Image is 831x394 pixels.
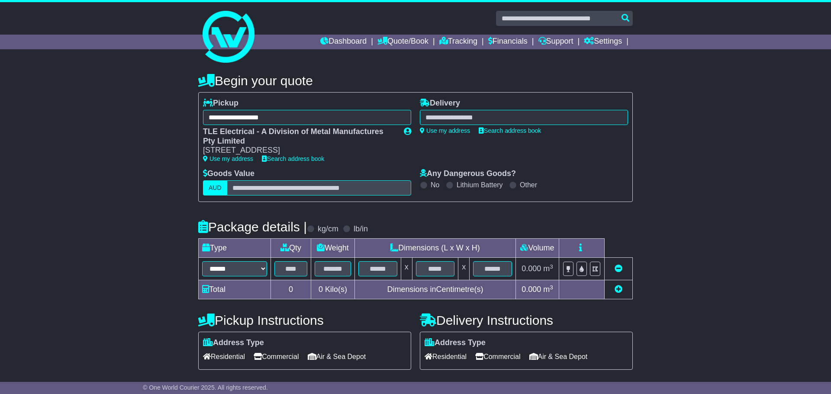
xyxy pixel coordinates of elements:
[354,224,368,234] label: lb/in
[615,264,622,273] a: Remove this item
[550,284,553,291] sup: 3
[198,313,411,327] h4: Pickup Instructions
[479,127,541,134] a: Search address book
[308,350,366,363] span: Air & Sea Depot
[420,127,470,134] a: Use my address
[203,127,395,146] div: TLE Electrical - A Division of Metal Manufactures Pty Limited
[529,350,588,363] span: Air & Sea Depot
[203,350,245,363] span: Residential
[431,181,439,189] label: No
[271,280,311,299] td: 0
[538,35,573,49] a: Support
[198,74,633,88] h4: Begin your quote
[515,239,559,258] td: Volume
[584,35,622,49] a: Settings
[401,258,412,280] td: x
[203,155,253,162] a: Use my address
[143,384,268,391] span: © One World Courier 2025. All rights reserved.
[203,338,264,348] label: Address Type
[425,338,486,348] label: Address Type
[311,280,355,299] td: Kilo(s)
[319,285,323,294] span: 0
[543,285,553,294] span: m
[199,239,271,258] td: Type
[520,181,537,189] label: Other
[543,264,553,273] span: m
[458,258,470,280] td: x
[354,280,515,299] td: Dimensions in Centimetre(s)
[420,169,516,179] label: Any Dangerous Goods?
[354,239,515,258] td: Dimensions (L x W x H)
[198,220,307,234] h4: Package details |
[457,181,503,189] label: Lithium Battery
[377,35,428,49] a: Quote/Book
[320,35,367,49] a: Dashboard
[203,180,227,195] label: AUD
[254,350,299,363] span: Commercial
[439,35,477,49] a: Tracking
[203,146,395,155] div: [STREET_ADDRESS]
[203,169,254,179] label: Goods Value
[262,155,324,162] a: Search address book
[199,280,271,299] td: Total
[488,35,528,49] a: Financials
[203,99,238,108] label: Pickup
[271,239,311,258] td: Qty
[475,350,520,363] span: Commercial
[420,313,633,327] h4: Delivery Instructions
[425,350,467,363] span: Residential
[318,224,338,234] label: kg/cm
[550,263,553,270] sup: 3
[522,285,541,294] span: 0.000
[420,99,460,108] label: Delivery
[311,239,355,258] td: Weight
[615,285,622,294] a: Add new item
[522,264,541,273] span: 0.000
